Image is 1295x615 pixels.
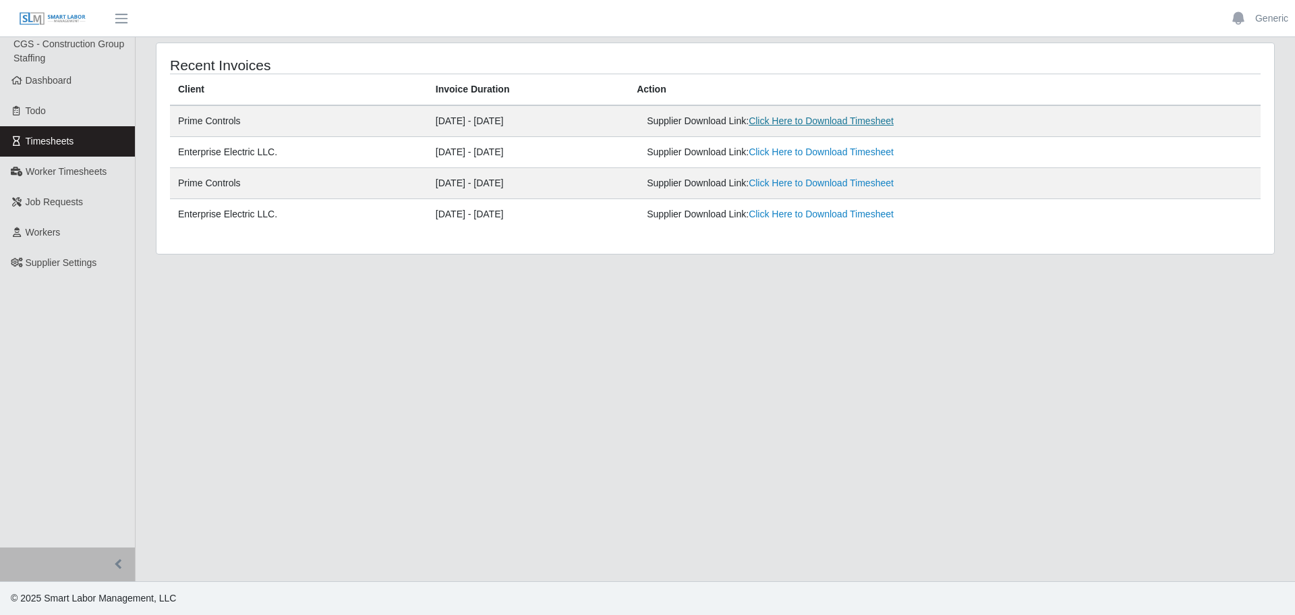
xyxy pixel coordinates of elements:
div: Supplier Download Link: [647,145,1037,159]
a: Click Here to Download Timesheet [749,178,894,188]
td: [DATE] - [DATE] [428,168,629,199]
h4: Recent Invoices [170,57,612,74]
td: [DATE] - [DATE] [428,137,629,168]
span: Worker Timesheets [26,166,107,177]
a: Click Here to Download Timesheet [749,115,894,126]
td: Prime Controls [170,105,428,137]
span: CGS - Construction Group Staffing [13,38,124,63]
a: Generic [1255,11,1288,26]
th: Client [170,74,428,106]
span: Dashboard [26,75,72,86]
a: Click Here to Download Timesheet [749,146,894,157]
span: Todo [26,105,46,116]
div: Supplier Download Link: [647,114,1037,128]
span: Workers [26,227,61,238]
td: [DATE] - [DATE] [428,199,629,230]
div: Supplier Download Link: [647,207,1037,221]
td: Prime Controls [170,168,428,199]
td: Enterprise Electric LLC. [170,137,428,168]
span: Timesheets [26,136,74,146]
th: Invoice Duration [428,74,629,106]
a: Click Here to Download Timesheet [749,209,894,219]
td: [DATE] - [DATE] [428,105,629,137]
div: Supplier Download Link: [647,176,1037,190]
span: Job Requests [26,196,84,207]
span: © 2025 Smart Labor Management, LLC [11,593,176,604]
td: Enterprise Electric LLC. [170,199,428,230]
span: Supplier Settings [26,257,97,268]
img: SLM Logo [19,11,86,26]
th: Action [629,74,1261,106]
